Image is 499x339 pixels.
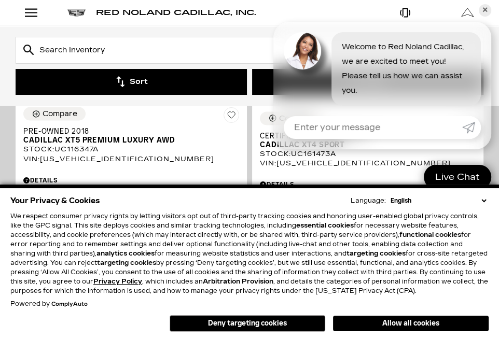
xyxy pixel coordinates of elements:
strong: Arbitration Provision [203,278,273,285]
span: Live Chat [430,171,485,183]
input: Search Inventory [16,37,483,64]
a: Certified Pre-Owned 2022Cadillac XT4 Sport [260,132,476,149]
button: Deny targeting cookies [170,315,325,332]
select: Language Select [388,196,489,205]
span: Pre-Owned 2018 [23,127,231,136]
span: Cadillac XT5 Premium Luxury AWD [23,136,231,145]
span: Cadillac XT4 Sport [260,140,468,149]
span: Red Noland Cadillac, Inc. [96,8,256,17]
span: Your Privacy & Cookies [10,193,100,208]
strong: functional cookies [399,231,461,238]
a: Cadillac logo [67,9,86,17]
a: Submit [462,116,481,139]
div: Welcome to Red Noland Cadillac, we are excited to meet you! Please tell us how we can assist you. [331,32,481,106]
div: Pricing Details - Pre-Owned 2018 Cadillac XT5 Premium Luxury AWD [23,176,239,185]
p: We respect consumer privacy rights by letting visitors opt out of third-party tracking cookies an... [10,211,489,295]
button: Compare Vehicle [260,112,322,125]
a: Live Chat [424,165,491,189]
strong: targeting cookies [346,250,406,257]
div: Stock : UC161473A [260,149,476,159]
div: Language: [351,197,386,204]
strong: analytics cookies [96,250,155,257]
u: Privacy Policy [93,278,142,285]
input: Enter your message [284,116,462,139]
strong: targeting cookies [97,259,156,266]
div: Pricing Details - Certified Pre-Owned 2022 Cadillac XT4 Sport [260,180,476,189]
button: Save Vehicle [224,107,239,127]
span: Certified Pre-Owned 2022 [260,132,468,140]
div: Compare [43,109,77,119]
div: Powered by [10,301,88,307]
div: VIN: [US_VEHICLE_IDENTIFICATION_NUMBER] [260,159,476,168]
button: Compare Vehicle [23,107,86,121]
a: Pre-Owned 2018Cadillac XT5 Premium Luxury AWD [23,127,239,145]
button: Filter [252,69,483,95]
img: Agent profile photo [284,32,321,69]
div: VIN: [US_VEHICLE_IDENTIFICATION_NUMBER] [23,154,239,164]
a: ComplyAuto [51,301,88,307]
strong: essential cookies [296,222,354,229]
button: Allow all cookies [333,316,489,331]
div: Stock : UC116347A [23,145,239,154]
img: Cadillac logo [67,10,86,17]
button: Sort [16,69,247,95]
a: Red Noland Cadillac, Inc. [96,9,256,17]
